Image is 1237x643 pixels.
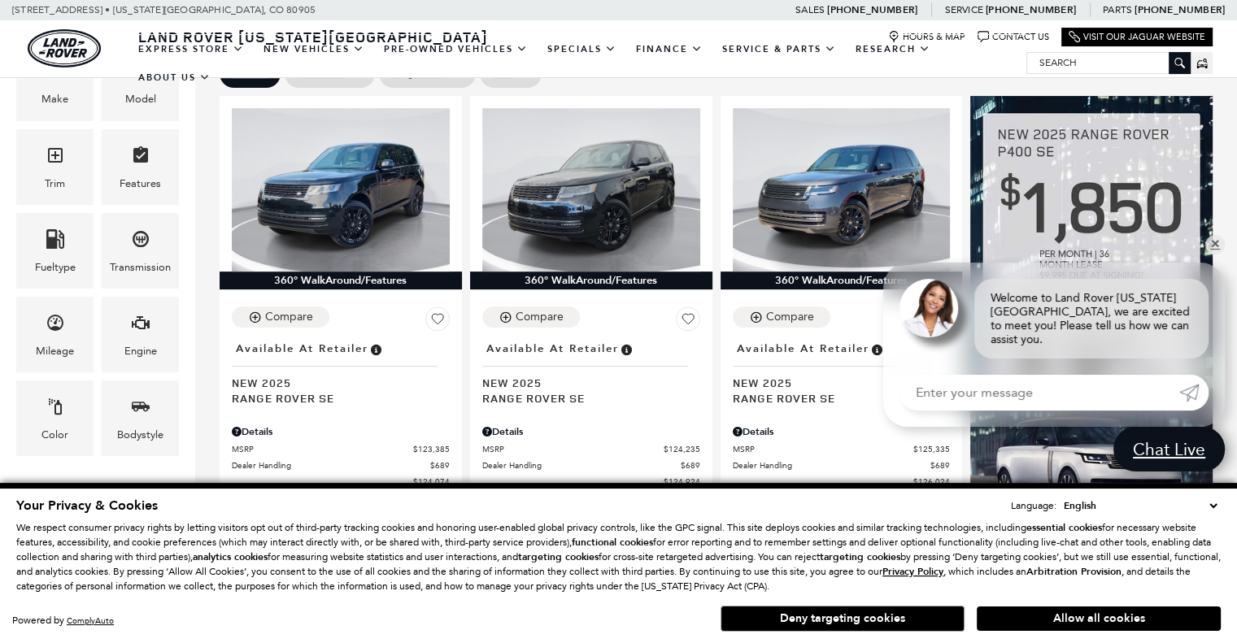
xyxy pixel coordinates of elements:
[619,340,634,358] span: Vehicle is in stock and ready for immediate delivery. Due to demand, availability is subject to c...
[827,3,917,16] a: [PHONE_NUMBER]
[36,342,74,360] div: Mileage
[232,390,438,406] span: Range Rover SE
[413,443,450,455] span: $123,385
[482,424,700,439] div: Pricing Details - Range Rover SE
[1011,501,1056,510] div: Language:
[16,45,94,120] div: MakeMake
[482,337,700,406] a: Available at RetailerNew 2025Range Rover SE
[46,141,65,175] span: Trim
[16,380,94,456] div: ColorColor
[733,443,914,455] span: MSRP
[232,337,450,406] a: Available at RetailerNew 2025Range Rover SE
[67,615,114,626] a: ComplyAuto
[733,390,939,406] span: Range Rover SE
[978,31,1049,43] a: Contact Us
[712,35,846,63] a: Service & Parts
[110,259,171,276] div: Transmission
[482,390,688,406] span: Range Rover SE
[1135,3,1225,16] a: [PHONE_NUMBER]
[737,340,869,358] span: Available at Retailer
[41,426,68,444] div: Color
[664,443,700,455] span: $124,235
[131,141,150,175] span: Features
[102,45,179,120] div: ModelModel
[28,29,101,67] img: Land Rover
[254,35,374,63] a: New Vehicles
[12,4,316,15] a: [STREET_ADDRESS] • [US_STATE][GEOGRAPHIC_DATA], CO 80905
[913,443,950,455] span: $125,335
[676,306,700,337] button: Save Vehicle
[733,459,931,471] span: Dealer Handling
[882,565,943,578] u: Privacy Policy
[102,297,179,372] div: EngineEngine
[1113,427,1225,471] a: Chat Live
[518,550,599,563] strong: targeting cookies
[1027,53,1190,72] input: Search
[482,459,681,471] span: Dealer Handling
[516,310,564,324] div: Compare
[733,337,951,406] a: Available at RetailerNew 2025Range Rover SE
[482,459,700,471] a: Dealer Handling $689
[974,279,1209,358] div: Welcome to Land Rover [US_STATE][GEOGRAPHIC_DATA], we are excited to meet you! Please tell us how...
[1069,31,1205,43] a: Visit Our Jaguar Website
[820,550,900,563] strong: targeting cookies
[482,476,700,488] a: $124,924
[733,424,951,439] div: Pricing Details - Range Rover SE
[46,309,65,342] span: Mileage
[16,520,1221,593] p: We respect consumer privacy rights by letting visitors opt out of third-party tracking cookies an...
[16,297,94,372] div: MileageMileage
[626,35,712,63] a: Finance
[664,476,700,488] span: $124,924
[470,272,712,289] div: 360° WalkAround/Features
[899,375,1179,411] input: Enter your message
[986,3,1076,16] a: [PHONE_NUMBER]
[16,213,94,289] div: FueltypeFueltype
[977,606,1221,631] button: Allow all cookies
[869,340,884,358] span: Vehicle is in stock and ready for immediate delivery. Due to demand, availability is subject to c...
[721,606,965,632] button: Deny targeting cookies
[486,340,619,358] span: Available at Retailer
[899,279,958,337] img: Agent profile photo
[368,340,383,358] span: Vehicle is in stock and ready for immediate delivery. Due to demand, availability is subject to c...
[232,306,329,328] button: Compare Vehicle
[45,175,65,193] div: Trim
[41,90,68,108] div: Make
[944,4,982,15] span: Service
[46,225,65,259] span: Fueltype
[413,476,450,488] span: $124,074
[120,175,161,193] div: Features
[888,31,965,43] a: Hours & Map
[482,443,664,455] span: MSRP
[430,459,450,471] span: $689
[124,342,157,360] div: Engine
[102,129,179,205] div: FeaturesFeatures
[1103,4,1132,15] span: Parts
[1060,497,1221,514] select: Language Select
[128,27,498,46] a: Land Rover [US_STATE][GEOGRAPHIC_DATA]
[232,443,413,455] span: MSRP
[131,225,150,259] span: Transmission
[1026,565,1122,578] strong: Arbitration Provision
[220,272,462,289] div: 360° WalkAround/Features
[846,35,940,63] a: Research
[128,63,220,92] a: About Us
[882,566,943,577] a: Privacy Policy
[374,35,538,63] a: Pre-Owned Vehicles
[46,393,65,426] span: Color
[232,459,430,471] span: Dealer Handling
[733,476,951,488] a: $126,024
[102,213,179,289] div: TransmissionTransmission
[1179,375,1209,411] a: Submit
[232,375,438,390] span: New 2025
[125,90,156,108] div: Model
[138,27,488,46] span: Land Rover [US_STATE][GEOGRAPHIC_DATA]
[131,393,150,426] span: Bodystyle
[721,272,963,289] div: 360° WalkAround/Features
[913,476,950,488] span: $126,024
[1125,438,1213,460] span: Chat Live
[16,129,94,205] div: TrimTrim
[232,108,450,272] img: 2025 LAND ROVER Range Rover SE
[232,459,450,471] a: Dealer Handling $689
[131,309,150,342] span: Engine
[12,615,114,626] div: Powered by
